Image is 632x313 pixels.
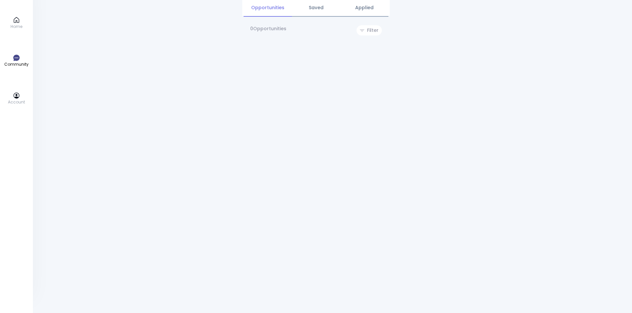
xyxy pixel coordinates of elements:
[4,54,29,67] a: Community
[11,24,22,30] p: Home
[8,92,25,105] a: Account
[8,99,25,105] p: Account
[250,25,286,35] p: 0 Opportunities
[356,25,382,35] button: Filter
[11,16,22,30] a: Home
[4,61,29,67] p: Community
